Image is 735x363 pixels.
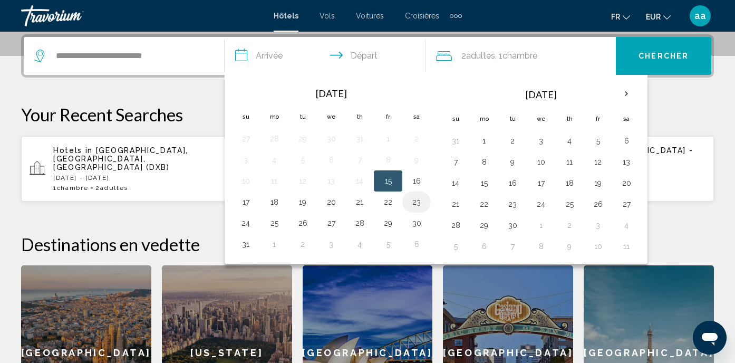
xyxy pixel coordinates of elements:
button: Day 5 [380,237,396,252]
button: Day 17 [237,195,254,209]
span: Chambre [502,51,537,61]
span: Adultes [100,184,128,192]
span: fr [611,13,620,21]
button: User Menu [686,5,714,27]
button: Day 3 [237,152,254,167]
button: Day 3 [323,237,340,252]
span: [GEOGRAPHIC_DATA], [GEOGRAPHIC_DATA], [GEOGRAPHIC_DATA] (DXB) [53,146,188,171]
button: Day 24 [533,197,549,212]
button: Day 27 [237,131,254,146]
button: Day 15 [380,174,396,188]
button: Day 19 [294,195,311,209]
span: EUR [646,13,661,21]
button: Day 31 [447,133,464,148]
button: Day 5 [447,239,464,254]
button: Day 21 [447,197,464,212]
button: Day 26 [589,197,606,212]
button: Change language [611,9,630,24]
button: Day 24 [237,216,254,231]
a: Voitures [356,12,384,20]
button: Day 29 [380,216,396,231]
button: Change currency [646,9,671,24]
button: Day 2 [408,131,425,146]
button: Day 4 [561,133,578,148]
button: Day 20 [323,195,340,209]
button: Day 6 [476,239,492,254]
button: Travelers: 2 adults, 0 children [425,37,616,75]
span: Adultes [466,51,495,61]
a: Travorium [21,5,263,26]
button: Day 7 [504,239,521,254]
button: Extra navigation items [450,7,462,24]
button: Day 2 [294,237,311,252]
button: Day 30 [323,131,340,146]
button: Day 31 [351,131,368,146]
button: Day 7 [447,155,464,169]
button: Day 1 [266,237,283,252]
button: Day 23 [504,197,521,212]
span: 2 [461,49,495,63]
button: Day 1 [380,131,396,146]
button: Day 26 [294,216,311,231]
button: Day 11 [561,155,578,169]
span: 1 [53,184,88,192]
a: Croisières [405,12,439,20]
button: Day 8 [380,152,396,167]
button: Next month [612,82,641,106]
button: Day 25 [266,216,283,231]
iframe: Bouton de lancement de la fenêtre de messagerie [693,321,727,355]
a: Hôtels [274,12,298,20]
button: Day 20 [618,176,635,190]
button: Day 16 [408,174,425,188]
button: Day 4 [266,152,283,167]
button: Day 29 [476,218,492,233]
button: Day 16 [504,176,521,190]
button: Day 27 [618,197,635,212]
button: Day 13 [323,174,340,188]
button: Day 15 [476,176,492,190]
button: Day 5 [589,133,606,148]
button: Day 2 [561,218,578,233]
span: Chambre [57,184,89,192]
button: Day 10 [533,155,549,169]
a: Vols [320,12,335,20]
th: [DATE] [260,82,402,105]
button: Day 25 [561,197,578,212]
button: Day 12 [589,155,606,169]
button: Day 23 [408,195,425,209]
button: Chercher [616,37,711,75]
button: Day 12 [294,174,311,188]
p: [DATE] - [DATE] [53,174,237,182]
button: Day 18 [266,195,283,209]
button: Day 14 [447,176,464,190]
button: Day 2 [504,133,521,148]
button: Day 3 [533,133,549,148]
button: Day 8 [476,155,492,169]
button: Day 6 [618,133,635,148]
p: Your Recent Searches [21,104,714,125]
span: Hotels in [53,146,93,155]
span: aa [694,11,706,21]
button: Day 10 [589,239,606,254]
button: Check in and out dates [225,37,425,75]
button: Day 28 [447,218,464,233]
h2: Destinations en vedette [21,234,714,255]
button: Day 17 [533,176,549,190]
th: [DATE] [470,82,612,107]
button: Day 1 [533,218,549,233]
button: Day 9 [408,152,425,167]
button: Day 11 [266,174,283,188]
button: Day 4 [351,237,368,252]
button: Day 27 [323,216,340,231]
button: Hotels in [GEOGRAPHIC_DATA], [GEOGRAPHIC_DATA], [GEOGRAPHIC_DATA] (DXB)[DATE] - [DATE]1Chambre2Ad... [21,136,245,202]
button: Day 6 [408,237,425,252]
button: Day 14 [351,174,368,188]
button: Day 28 [266,131,283,146]
button: Day 22 [380,195,396,209]
button: Day 3 [589,218,606,233]
button: Day 4 [618,218,635,233]
button: Day 30 [504,218,521,233]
